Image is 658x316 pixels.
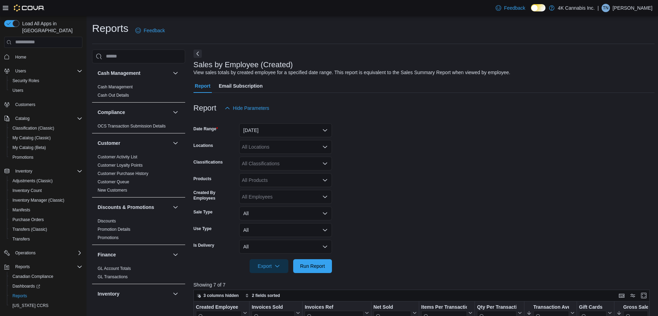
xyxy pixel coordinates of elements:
[98,179,129,184] a: Customer Queue
[1,99,85,109] button: Customers
[98,219,116,223] a: Discounts
[10,301,51,310] a: [US_STATE] CCRS
[98,227,130,232] a: Promotion Details
[98,70,141,77] h3: Cash Management
[15,54,26,60] span: Home
[12,88,23,93] span: Users
[10,86,26,95] a: Users
[10,292,82,300] span: Reports
[92,122,185,133] div: Compliance
[10,186,45,195] a: Inventory Count
[233,105,269,112] span: Hide Parameters
[7,76,85,86] button: Security Roles
[421,304,467,310] div: Items Per Transaction
[92,21,128,35] h1: Reports
[193,226,211,231] label: Use Type
[193,190,236,201] label: Created By Employees
[196,304,242,310] div: Created Employee
[15,102,35,107] span: Customers
[98,171,148,176] a: Customer Purchase History
[98,290,119,297] h3: Inventory
[98,140,120,147] h3: Customer
[98,124,166,129] a: OCS Transaction Submission Details
[603,4,609,12] span: TN
[531,4,546,11] input: Dark Mode
[171,69,180,77] button: Cash Management
[7,152,85,162] button: Promotions
[239,207,332,220] button: All
[98,274,128,280] span: GL Transactions
[305,304,363,310] div: Invoices Ref
[12,303,48,308] span: [US_STATE] CCRS
[254,259,284,273] span: Export
[597,4,599,12] p: |
[15,116,29,121] span: Catalog
[193,243,214,248] label: Is Delivery
[12,114,82,123] span: Catalog
[10,301,82,310] span: Washington CCRS
[92,83,185,102] div: Cash Management
[242,291,283,300] button: 2 fields sorted
[493,1,528,15] a: Feedback
[322,177,328,183] button: Open list of options
[193,209,213,215] label: Sale Type
[12,145,46,150] span: My Catalog (Beta)
[12,53,29,61] a: Home
[10,282,82,290] span: Dashboards
[98,140,170,147] button: Customer
[133,24,168,37] a: Feedback
[98,109,170,116] button: Compliance
[10,77,82,85] span: Security Roles
[98,187,127,193] span: New Customers
[10,124,82,132] span: Classification (Classic)
[10,177,82,185] span: Adjustments (Classic)
[250,259,288,273] button: Export
[10,177,55,185] a: Adjustments (Classic)
[193,159,223,165] label: Classifications
[98,154,137,160] span: Customer Activity List
[618,291,626,300] button: Keyboard shortcuts
[533,304,569,310] div: Transaction Average
[10,206,82,214] span: Manifests
[602,4,610,12] div: Tomas Nunez
[10,235,33,243] a: Transfers
[477,304,516,310] div: Qty Per Transaction
[92,153,185,197] div: Customer
[171,290,180,298] button: Inventory
[7,186,85,195] button: Inventory Count
[98,84,133,90] span: Cash Management
[10,272,56,281] a: Canadian Compliance
[219,79,263,93] span: Email Subscription
[12,100,38,109] a: Customers
[193,104,216,112] h3: Report
[629,291,637,300] button: Display options
[10,292,30,300] a: Reports
[322,161,328,166] button: Open list of options
[10,196,67,204] a: Inventory Manager (Classic)
[12,155,34,160] span: Promotions
[98,123,166,129] span: OCS Transaction Submission Details
[98,218,116,224] span: Discounts
[10,272,82,281] span: Canadian Compliance
[15,168,32,174] span: Inventory
[10,216,47,224] a: Purchase Orders
[12,283,40,289] span: Dashboards
[14,5,45,11] img: Cova
[193,61,293,69] h3: Sales by Employee (Created)
[252,304,295,310] div: Invoices Sold
[12,217,44,222] span: Purchase Orders
[12,67,29,75] button: Users
[12,236,30,242] span: Transfers
[12,227,47,232] span: Transfers (Classic)
[239,123,332,137] button: [DATE]
[239,223,332,237] button: All
[12,53,82,61] span: Home
[193,69,510,76] div: View sales totals by created employee for a specified date range. This report is equivalent to th...
[322,194,328,200] button: Open list of options
[1,66,85,76] button: Users
[12,263,33,271] button: Reports
[12,207,30,213] span: Manifests
[10,225,50,234] a: Transfers (Classic)
[12,78,39,84] span: Security Roles
[12,67,82,75] span: Users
